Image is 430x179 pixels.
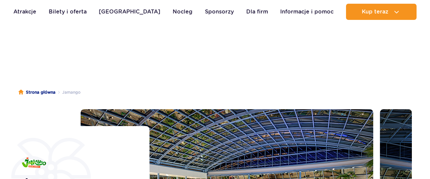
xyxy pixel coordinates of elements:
span: Kup teraz [362,9,388,15]
a: Strona główna [18,89,55,96]
a: [GEOGRAPHIC_DATA] [99,4,160,20]
a: Dla firm [246,4,268,20]
a: Nocleg [173,4,192,20]
a: Bilety i oferta [49,4,87,20]
button: Kup teraz [346,4,417,20]
img: Jamango [22,157,46,168]
a: Informacje i pomoc [280,4,334,20]
a: Atrakcje [13,4,36,20]
a: Sponsorzy [205,4,234,20]
li: Jamango [55,89,81,96]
